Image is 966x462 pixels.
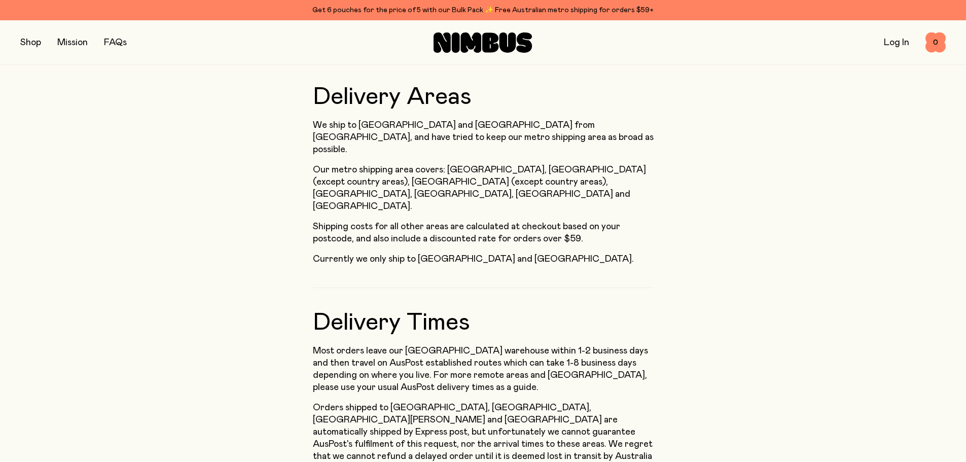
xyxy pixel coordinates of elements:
[313,62,654,109] h2: Delivery Areas
[20,4,946,16] div: Get 6 pouches for the price of 5 with our Bulk Pack ✨ Free Australian metro shipping for orders $59+
[313,345,654,394] p: Most orders leave our [GEOGRAPHIC_DATA] warehouse within 1-2 business days and then travel on Aus...
[57,38,88,47] a: Mission
[884,38,909,47] a: Log In
[313,288,654,335] h2: Delivery Times
[313,253,654,265] p: Currently we only ship to [GEOGRAPHIC_DATA] and [GEOGRAPHIC_DATA].
[925,32,946,53] button: 0
[313,221,654,245] p: Shipping costs for all other areas are calculated at checkout based on your postcode, and also in...
[313,164,654,212] p: Our metro shipping area covers: [GEOGRAPHIC_DATA], [GEOGRAPHIC_DATA] (except country areas), [GEO...
[104,38,127,47] a: FAQs
[313,119,654,156] p: We ship to [GEOGRAPHIC_DATA] and [GEOGRAPHIC_DATA] from [GEOGRAPHIC_DATA], and have tried to keep...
